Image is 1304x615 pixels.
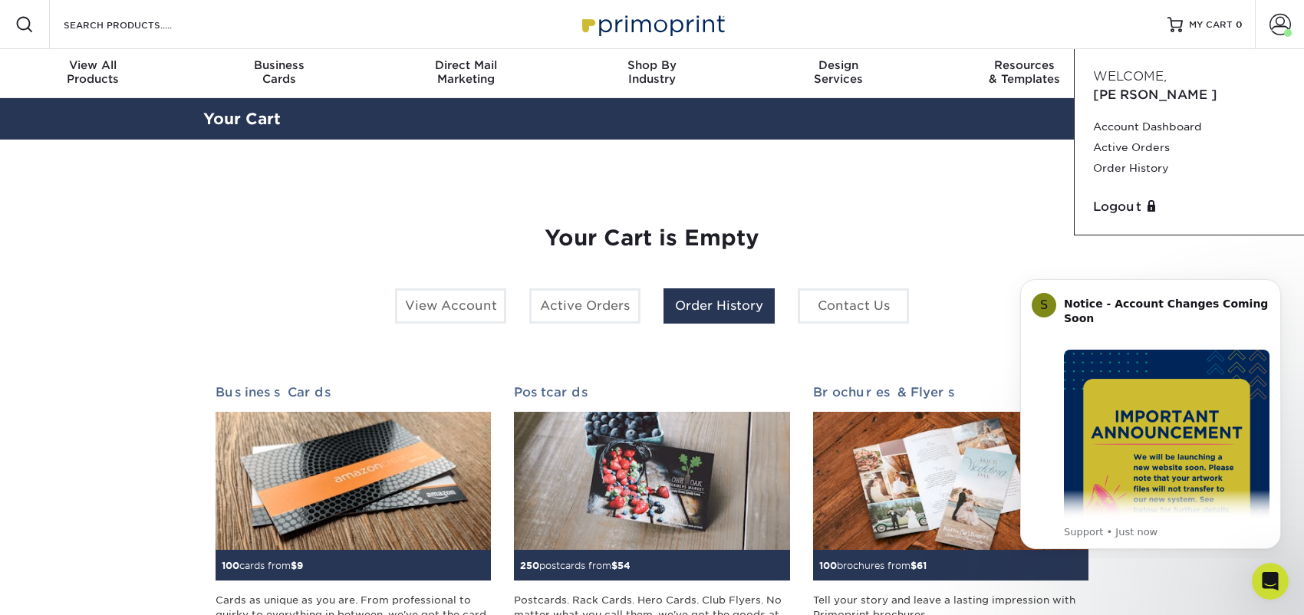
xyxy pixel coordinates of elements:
[745,49,931,98] a: DesignServices
[745,58,931,86] div: Services
[514,412,789,550] img: Postcards
[1093,69,1167,84] span: Welcome,
[931,58,1118,86] div: & Templates
[291,560,297,571] span: $
[559,49,746,98] a: Shop ByIndustry
[611,560,617,571] span: $
[1252,563,1289,600] iframe: Intercom live chat
[297,560,303,571] span: 9
[520,560,539,571] span: 250
[203,110,281,128] a: Your Cart
[931,49,1118,98] a: Resources& Templates
[373,58,559,86] div: Marketing
[819,560,927,571] small: brochures from
[1093,117,1286,137] a: Account Dashboard
[798,288,909,324] a: Contact Us
[222,560,303,571] small: cards from
[813,385,1088,400] h2: Brochures & Flyers
[575,8,729,41] img: Primoprint
[910,560,917,571] span: $
[62,15,212,34] input: SEARCH PRODUCTS.....
[216,225,1088,252] h1: Your Cart is Empty
[373,49,559,98] a: Direct MailMarketing
[1093,137,1286,158] a: Active Orders
[1093,87,1217,102] span: [PERSON_NAME]
[186,58,373,72] span: Business
[216,412,491,550] img: Business Cards
[819,560,837,571] span: 100
[1189,18,1233,31] span: MY CART
[617,560,631,571] span: 54
[514,385,789,400] h2: Postcards
[559,58,746,86] div: Industry
[997,265,1304,558] iframe: Intercom notifications message
[186,58,373,86] div: Cards
[931,58,1118,72] span: Resources
[559,58,746,72] span: Shop By
[186,49,373,98] a: BusinessCards
[222,560,239,571] span: 100
[917,560,927,571] span: 61
[373,58,559,72] span: Direct Mail
[664,288,775,324] a: Order History
[529,288,640,324] a: Active Orders
[216,385,491,400] h2: Business Cards
[395,288,506,324] a: View Account
[520,560,631,571] small: postcards from
[813,412,1088,550] img: Brochures & Flyers
[1093,158,1286,179] a: Order History
[1236,19,1243,30] span: 0
[745,58,931,72] span: Design
[1093,198,1286,216] a: Logout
